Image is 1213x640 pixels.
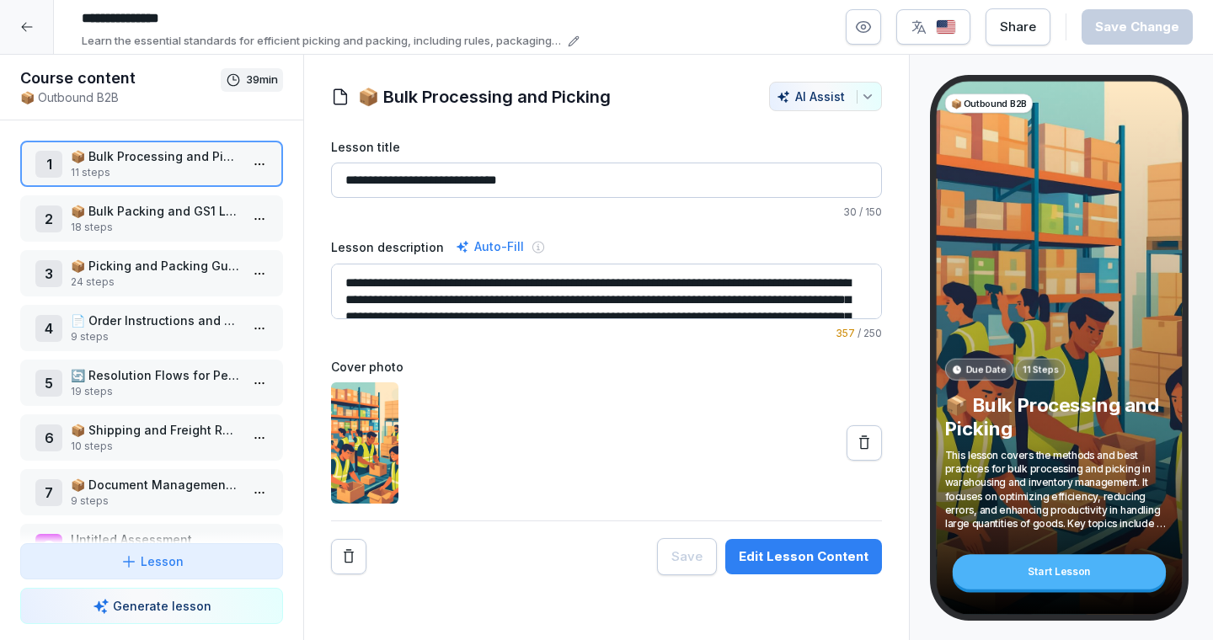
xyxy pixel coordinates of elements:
p: 📦 Picking and Packing Guidelines [71,257,239,275]
p: Lesson [141,552,184,570]
p: Due Date [965,363,1006,376]
p: 18 steps [71,220,239,235]
div: 4 [35,315,62,342]
label: Cover photo [331,358,882,376]
p: 📦 Outbound B2B [20,88,221,106]
div: 3 [35,260,62,287]
p: Generate lesson [113,597,211,615]
p: 9 steps [71,493,239,509]
div: 2 [35,205,62,232]
div: 7📦 Document Management for Shipments9 steps [20,469,283,515]
p: 11 Steps [1023,363,1058,376]
p: 🔄 Resolution Flows for Pending Information [71,366,239,384]
p: 39 min [246,72,278,88]
p: This lesson covers the methods and best practices for bulk processing and picking in warehousing ... [945,448,1173,531]
div: 5🔄 Resolution Flows for Pending Information19 steps [20,360,283,406]
div: Save [671,547,703,566]
div: 6 [35,424,62,451]
div: Share [1000,18,1036,36]
h1: 📦 Bulk Processing and Picking [358,84,611,109]
button: AI Assist [769,82,882,111]
p: 📦 Outbound B2B [951,97,1028,110]
div: 7 [35,479,62,506]
button: Generate lesson [20,588,283,624]
label: Lesson title [331,138,882,156]
p: 📦 Shipping and Freight Requests [71,421,239,439]
p: Learn the essential standards for efficient picking and packing, including rules, packaging techn... [82,33,563,50]
button: Save Change [1082,9,1193,45]
p: 9 steps [71,329,239,344]
div: 1 [35,151,62,178]
span: 30 [843,205,857,218]
p: 📦 Document Management for Shipments [71,476,239,493]
div: Auto-Fill [452,237,527,257]
button: Share [986,8,1050,45]
img: us.svg [936,19,956,35]
button: Edit Lesson Content [725,539,882,574]
div: AI Assist [777,89,874,104]
span: 357 [836,327,855,339]
p: 24 steps [71,275,239,290]
p: 📦 Bulk Packing and GS1 Labeling [71,202,239,220]
p: Untitled Assessment [71,531,239,548]
p: / 150 [331,205,882,220]
div: Untitled Assessment27 steps [20,524,283,570]
div: 1📦 Bulk Processing and Picking11 steps [20,141,283,187]
button: Lesson [20,543,283,579]
button: Save [657,538,717,575]
p: 11 steps [71,165,239,180]
p: 📄 Order Instructions and Specifications [71,312,239,329]
label: Lesson description [331,238,444,256]
button: Remove [331,539,366,574]
div: Save Change [1095,18,1179,36]
p: 📦 Bulk Processing and Picking [945,393,1173,440]
div: 5 [35,370,62,397]
p: 19 steps [71,384,239,399]
div: 6📦 Shipping and Freight Requests10 steps [20,414,283,461]
div: 2📦 Bulk Packing and GS1 Labeling18 steps [20,195,283,242]
div: 4📄 Order Instructions and Specifications9 steps [20,305,283,351]
div: Edit Lesson Content [739,547,868,566]
div: 3📦 Picking and Packing Guidelines24 steps [20,250,283,296]
p: 📦 Bulk Processing and Picking [71,147,239,165]
div: Start Lesson [953,554,1166,589]
p: 10 steps [71,439,239,454]
img: ktfoyga3t4tqxufzfc8o9iue.png [331,382,398,504]
p: / 250 [331,326,882,341]
h1: Course content [20,68,221,88]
